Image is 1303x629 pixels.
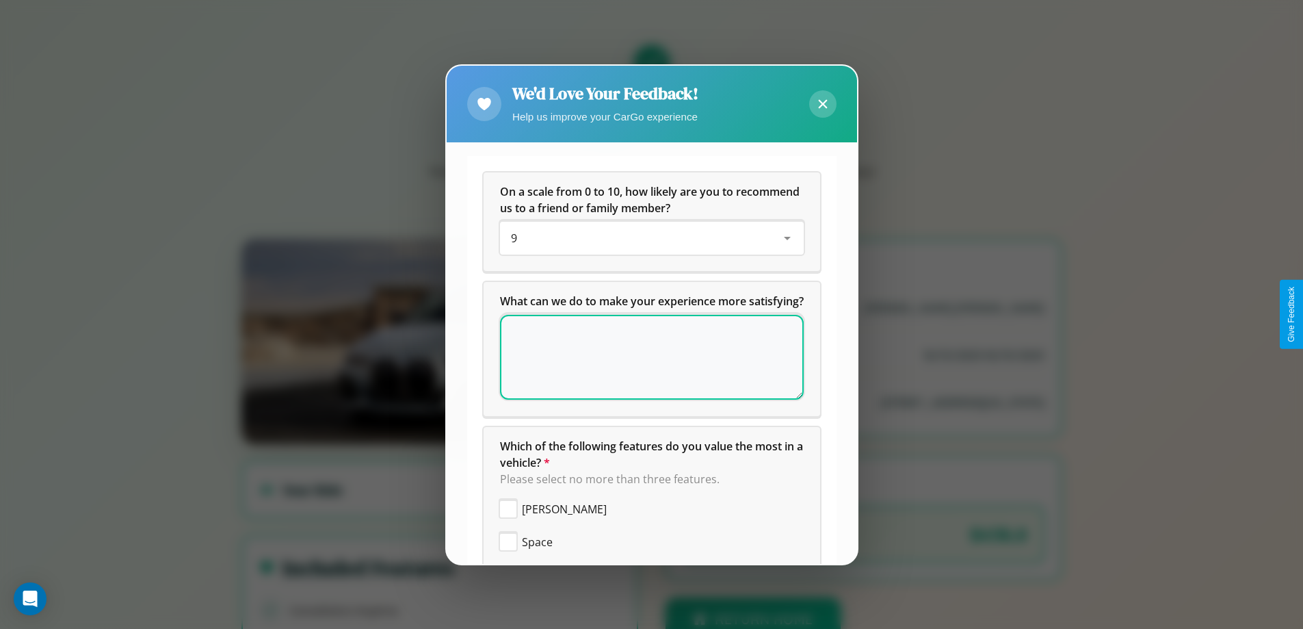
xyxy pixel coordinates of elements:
span: 9 [511,231,517,246]
span: Please select no more than three features. [500,472,720,487]
h2: We'd Love Your Feedback! [512,82,698,105]
span: [PERSON_NAME] [522,501,607,517]
span: Space [522,534,553,550]
div: On a scale from 0 to 10, how likely are you to recommend us to a friend or family member? [484,172,820,271]
span: Which of the following features do you value the most in a vehicle? [500,439,806,470]
h5: On a scale from 0 to 10, how likely are you to recommend us to a friend or family member? [500,183,804,216]
div: On a scale from 0 to 10, how likely are you to recommend us to a friend or family member? [500,222,804,255]
span: On a scale from 0 to 10, how likely are you to recommend us to a friend or family member? [500,184,802,216]
div: Open Intercom Messenger [14,582,47,615]
div: Give Feedback [1287,287,1296,342]
p: Help us improve your CarGo experience [512,107,698,126]
span: What can we do to make your experience more satisfying? [500,294,804,309]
